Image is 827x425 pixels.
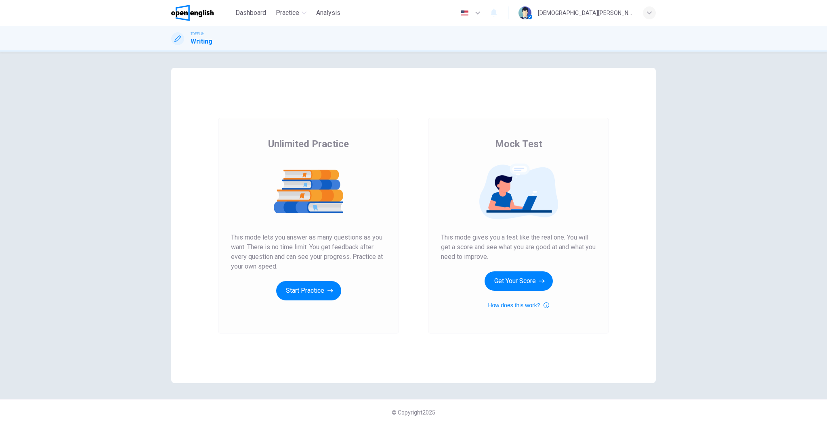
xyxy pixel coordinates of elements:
button: Start Practice [276,281,341,300]
span: Practice [276,8,299,18]
button: Practice [273,6,310,20]
h1: Writing [191,37,212,46]
span: TOEFL® [191,31,204,37]
span: Unlimited Practice [268,137,349,150]
span: Dashboard [235,8,266,18]
button: How does this work? [488,300,549,310]
span: This mode lets you answer as many questions as you want. There is no time limit. You get feedback... [231,233,386,271]
span: Mock Test [495,137,542,150]
div: [DEMOGRAPHIC_DATA][PERSON_NAME] [538,8,633,18]
span: © Copyright 2025 [392,409,435,416]
button: Analysis [313,6,344,20]
img: en [460,10,470,16]
button: Get Your Score [485,271,553,291]
span: Analysis [316,8,340,18]
span: This mode gives you a test like the real one. You will get a score and see what you are good at a... [441,233,596,262]
img: Profile picture [518,6,531,19]
img: OpenEnglish logo [171,5,214,21]
a: OpenEnglish logo [171,5,232,21]
button: Dashboard [232,6,269,20]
